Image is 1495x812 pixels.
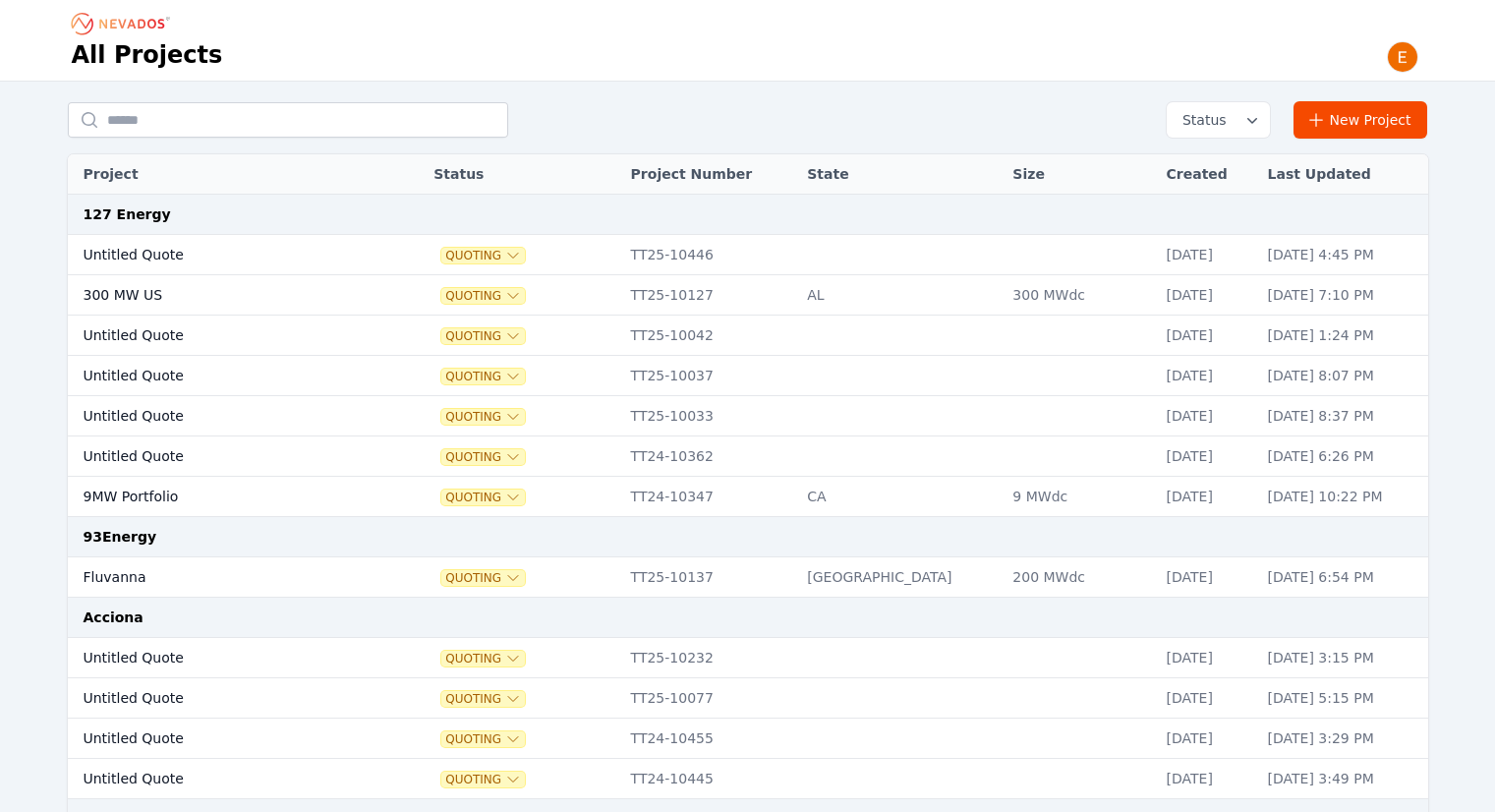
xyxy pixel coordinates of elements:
td: 300 MWdc [1003,275,1156,316]
button: Quoting [441,691,525,707]
td: [DATE] 3:29 PM [1258,719,1428,759]
td: [GEOGRAPHIC_DATA] [797,557,1003,598]
tr: Untitled QuoteQuotingTT25-10042[DATE][DATE] 1:24 PM [68,316,1428,356]
td: [DATE] [1157,477,1258,517]
td: [DATE] [1157,719,1258,759]
td: [DATE] 1:24 PM [1258,316,1428,356]
td: AL [797,275,1003,316]
tr: Untitled QuoteQuotingTT25-10446[DATE][DATE] 4:45 PM [68,235,1428,275]
td: Untitled Quote [68,678,375,719]
td: [DATE] [1157,396,1258,436]
td: TT25-10033 [621,396,798,436]
button: Quoting [441,570,525,586]
td: 93Energy [68,517,1428,557]
tr: Untitled QuoteQuotingTT25-10037[DATE][DATE] 8:07 PM [68,356,1428,396]
td: [DATE] 6:26 PM [1258,436,1428,477]
tr: Untitled QuoteQuotingTT25-10033[DATE][DATE] 8:37 PM [68,396,1428,436]
nav: Breadcrumb [72,8,176,39]
tr: 9MW PortfolioQuotingTT24-10347CA9 MWdc[DATE][DATE] 10:22 PM [68,477,1428,517]
tr: Untitled QuoteQuotingTT24-10455[DATE][DATE] 3:29 PM [68,719,1428,759]
tr: 300 MW USQuotingTT25-10127AL300 MWdc[DATE][DATE] 7:10 PM [68,275,1428,316]
td: TT24-10445 [621,759,798,799]
td: TT25-10137 [621,557,798,598]
th: Project Number [621,154,798,195]
td: TT24-10455 [621,719,798,759]
td: [DATE] [1157,678,1258,719]
td: 300 MW US [68,275,375,316]
tr: Untitled QuoteQuotingTT25-10232[DATE][DATE] 3:15 PM [68,638,1428,678]
button: Quoting [441,288,525,304]
th: Project [68,154,375,195]
td: Untitled Quote [68,316,375,356]
td: Untitled Quote [68,719,375,759]
td: Untitled Quote [68,356,375,396]
td: [DATE] 7:10 PM [1258,275,1428,316]
td: Fluvanna [68,557,375,598]
td: TT25-10077 [621,678,798,719]
button: Quoting [441,772,525,787]
td: Untitled Quote [68,396,375,436]
tr: FluvannaQuotingTT25-10137[GEOGRAPHIC_DATA]200 MWdc[DATE][DATE] 6:54 PM [68,557,1428,598]
span: Quoting [441,369,525,384]
tr: Untitled QuoteQuotingTT24-10362[DATE][DATE] 6:26 PM [68,436,1428,477]
button: Quoting [441,328,525,344]
td: [DATE] [1157,235,1258,275]
td: Untitled Quote [68,235,375,275]
td: [DATE] 10:22 PM [1258,477,1428,517]
td: [DATE] [1157,275,1258,316]
button: Status [1167,102,1270,138]
button: Quoting [441,409,525,425]
th: Last Updated [1258,154,1428,195]
td: TT25-10232 [621,638,798,678]
td: Acciona [68,598,1428,638]
td: [DATE] [1157,557,1258,598]
td: [DATE] 4:45 PM [1258,235,1428,275]
tr: Untitled QuoteQuotingTT25-10077[DATE][DATE] 5:15 PM [68,678,1428,719]
td: [DATE] 3:15 PM [1258,638,1428,678]
td: Untitled Quote [68,759,375,799]
td: 9MW Portfolio [68,477,375,517]
h1: All Projects [72,39,223,71]
td: [DATE] [1157,356,1258,396]
th: Status [424,154,620,195]
td: TT25-10127 [621,275,798,316]
td: [DATE] 8:07 PM [1258,356,1428,396]
td: TT24-10362 [621,436,798,477]
button: Quoting [441,490,525,505]
td: CA [797,477,1003,517]
td: TT24-10347 [621,477,798,517]
button: Quoting [441,651,525,667]
button: Quoting [441,248,525,263]
td: 9 MWdc [1003,477,1156,517]
td: Untitled Quote [68,638,375,678]
th: Size [1003,154,1156,195]
th: Created [1157,154,1258,195]
td: [DATE] [1157,759,1258,799]
td: TT25-10042 [621,316,798,356]
td: TT25-10037 [621,356,798,396]
td: 200 MWdc [1003,557,1156,598]
td: 127 Energy [68,195,1428,235]
td: [DATE] 5:15 PM [1258,678,1428,719]
td: [DATE] 6:54 PM [1258,557,1428,598]
td: [DATE] 3:49 PM [1258,759,1428,799]
td: [DATE] [1157,316,1258,356]
td: Untitled Quote [68,436,375,477]
button: Quoting [441,731,525,747]
button: Quoting [441,449,525,465]
th: State [797,154,1003,195]
td: [DATE] [1157,436,1258,477]
td: TT25-10446 [621,235,798,275]
td: [DATE] 8:37 PM [1258,396,1428,436]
